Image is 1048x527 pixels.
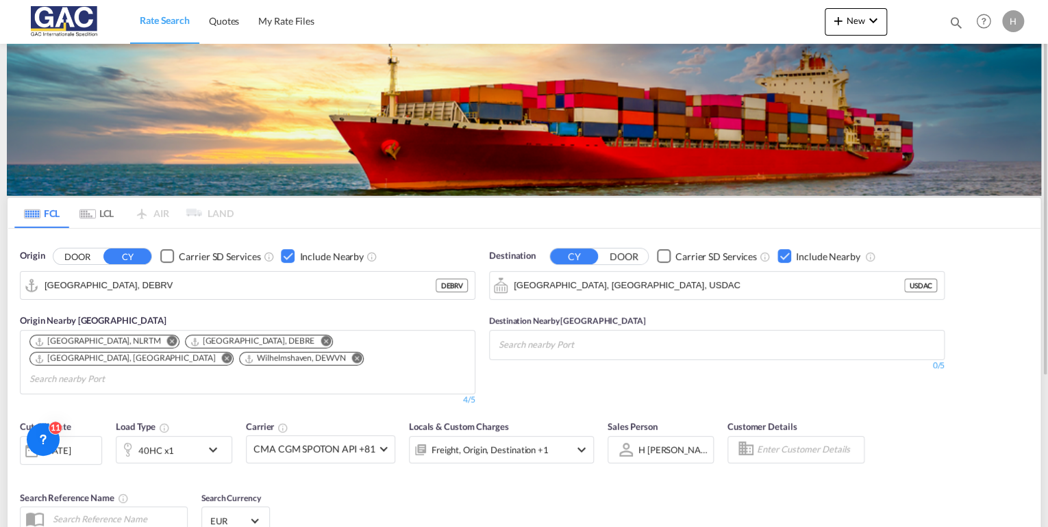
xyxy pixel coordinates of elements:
md-icon: icon-information-outline [159,422,170,433]
div: Bremen, DEBRE [190,335,315,347]
input: Search by Port [45,275,436,296]
input: Search nearby Port [499,334,629,356]
button: icon-plus 400-fgNewicon-chevron-down [825,8,887,36]
input: Search nearby Port [29,368,160,390]
div: Hamburg, DEHAM [34,352,215,364]
md-icon: Your search will be saved by the below given name [118,493,129,504]
button: Remove [158,335,179,349]
span: Load Type [116,421,170,432]
div: Include Nearby [796,250,860,263]
button: DOOR [600,248,648,264]
span: Origin [20,249,45,263]
div: Carrier SD Services [675,250,757,263]
md-icon: The selected Trucker/Carrierwill be displayed in the rate results If the rates are from another f... [277,422,288,433]
md-icon: icon-plus 400-fg [830,12,847,29]
md-icon: Unchecked: Ignores neighbouring ports when fetching rates.Checked : Includes neighbouring ports w... [366,251,377,262]
span: Search Currency [201,493,261,503]
div: USDAC [904,279,937,292]
input: Enter Customer Details [757,439,860,460]
md-icon: Unchecked: Search for CY (Container Yard) services for all selected carriers.Checked : Search for... [760,251,771,262]
md-checkbox: Checkbox No Ink [281,249,364,263]
span: Origin Nearby [GEOGRAPHIC_DATA] [20,315,166,326]
md-icon: icon-magnify [949,15,964,30]
button: CY [550,248,598,264]
div: Press delete to remove this chip. [190,335,318,347]
md-chips-wrap: Chips container. Use arrow keys to select chips. [27,331,468,390]
div: Help [972,10,1002,34]
button: DOOR [53,248,101,264]
div: Freight Origin Destination Factory Stuffingicon-chevron-down [409,436,594,463]
span: CMA CGM SPOTON API +81 [253,442,375,456]
md-pagination-wrapper: Use the left and right arrow keys to navigate between tabs [14,198,234,228]
div: [DATE] [42,444,71,457]
div: H [PERSON_NAME] [638,444,717,455]
div: Wilhelmshaven, DEWVN [244,352,345,364]
img: 9f305d00dc7b11eeb4548362177db9c3.png [21,6,113,37]
span: Destination Nearby [GEOGRAPHIC_DATA] [489,316,645,326]
md-icon: Unchecked: Search for CY (Container Yard) services for all selected carriers.Checked : Search for... [263,251,274,262]
div: Press delete to remove this chip. [34,335,164,347]
div: 4/5 [463,394,475,406]
md-tab-item: LCL [69,198,124,228]
span: Locals & Custom Charges [409,421,509,432]
span: My Rate Files [258,15,314,27]
button: CY [103,248,151,264]
div: Include Nearby [299,250,364,263]
span: Sales Person [608,421,658,432]
span: Customer Details [727,421,797,432]
div: Carrier SD Services [179,250,260,263]
button: Remove [312,335,332,349]
md-icon: icon-chevron-down [573,441,590,458]
div: icon-magnify [949,15,964,36]
md-input-container: Dallas, NC, USDAC [490,272,944,299]
div: 40HC x1 [138,441,174,460]
md-tab-item: FCL [14,198,69,228]
button: Remove [342,352,363,366]
div: DEBRV [436,279,468,292]
div: [DATE] [20,436,102,465]
div: H [1002,10,1024,32]
span: Carrier [246,421,288,432]
span: Search Reference Name [20,492,129,503]
md-checkbox: Checkbox No Ink [777,249,860,263]
md-icon: icon-chevron-down [205,441,228,458]
div: 0/5 [489,360,945,372]
md-icon: icon-chevron-down [865,12,882,29]
input: Search by Port [514,275,904,296]
div: Press delete to remove this chip. [34,352,218,364]
md-input-container: Bremerhaven, DEBRV [21,272,475,299]
span: Destination [489,249,536,263]
md-icon: Unchecked: Ignores neighbouring ports when fetching rates.Checked : Includes neighbouring ports w... [864,251,875,262]
md-checkbox: Checkbox No Ink [657,249,757,263]
button: Remove [212,352,233,366]
div: 40HC x1icon-chevron-down [116,436,232,463]
img: LCL+%26+FCL+BACKGROUND.png [7,44,1041,196]
md-chips-wrap: Chips container with autocompletion. Enter the text area, type text to search, and then use the u... [497,331,634,356]
span: Quotes [209,15,239,27]
div: Press delete to remove this chip. [244,352,348,364]
div: Rotterdam, NLRTM [34,335,161,347]
span: Rate Search [140,14,190,26]
div: Freight Origin Destination Factory Stuffing [432,440,549,459]
md-datepicker: Select [20,463,30,481]
md-select: Sales Person: H menze [637,439,710,459]
span: EUR [210,515,249,527]
span: Cut Off Date [20,421,71,432]
span: Help [972,10,995,33]
md-checkbox: Checkbox No Ink [160,249,260,263]
span: New [830,15,882,26]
